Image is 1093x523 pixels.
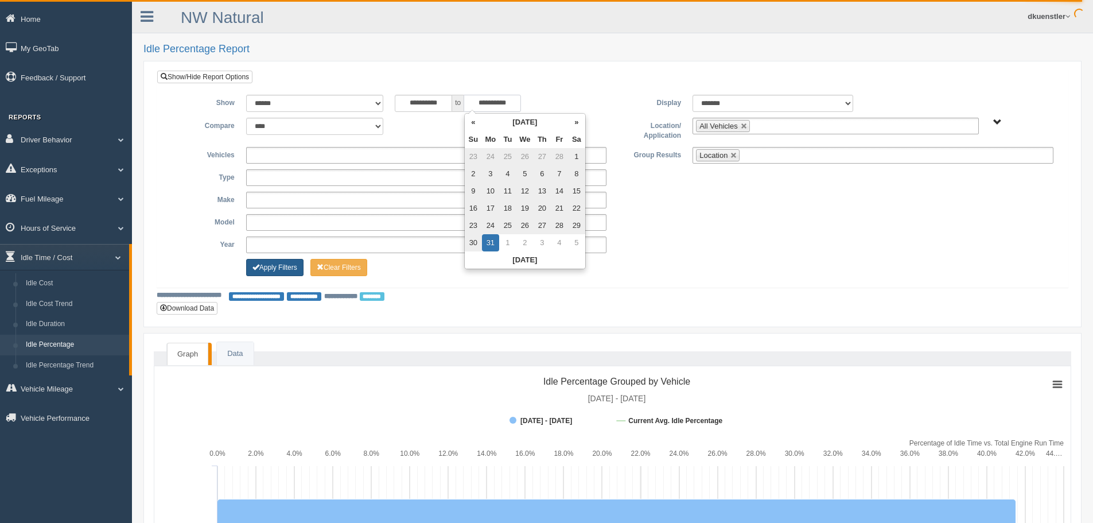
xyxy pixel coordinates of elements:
span: to [452,95,464,112]
td: 21 [551,200,568,217]
tspan: 44.… [1046,450,1063,458]
label: Show [166,95,240,109]
td: 19 [516,200,534,217]
td: 27 [534,217,551,234]
text: 8.0% [364,450,380,458]
td: 2 [516,234,534,251]
td: 30 [465,234,482,251]
text: 2.0% [248,450,264,458]
td: 22 [568,200,585,217]
text: 34.0% [862,450,881,458]
td: 26 [516,217,534,234]
td: 23 [465,217,482,234]
a: Data [217,342,253,366]
text: 14.0% [477,450,496,458]
td: 8 [568,165,585,183]
text: 42.0% [1016,450,1035,458]
td: 11 [499,183,516,200]
td: 27 [534,148,551,165]
text: 4.0% [286,450,302,458]
text: 22.0% [631,450,650,458]
a: Graph [167,343,208,366]
td: 4 [499,165,516,183]
button: Change Filter Options [246,259,304,276]
td: 28 [551,217,568,234]
td: 13 [534,183,551,200]
tspan: [DATE] - [DATE] [520,417,572,425]
td: 5 [568,234,585,251]
td: 24 [482,217,499,234]
h2: Idle Percentage Report [143,44,1082,55]
td: 6 [534,165,551,183]
label: Type [166,169,240,183]
td: 18 [499,200,516,217]
span: All Vehicles [699,122,737,130]
td: 3 [534,234,551,251]
text: 30.0% [785,450,804,458]
text: 20.0% [592,450,612,458]
text: 24.0% [670,450,689,458]
label: Display [612,95,687,109]
td: 12 [516,183,534,200]
text: 38.0% [939,450,958,458]
td: 5 [516,165,534,183]
td: 29 [568,217,585,234]
text: 0.0% [209,450,225,458]
label: Compare [166,118,240,131]
td: 26 [516,148,534,165]
label: Make [166,192,240,206]
td: 31 [482,234,499,251]
th: Tu [499,131,516,148]
td: 17 [482,200,499,217]
label: Location/ Application [612,118,687,141]
td: 2 [465,165,482,183]
tspan: Idle Percentage Grouped by Vehicle [543,377,690,386]
text: 16.0% [515,450,535,458]
th: « [465,114,482,131]
tspan: [DATE] - [DATE] [588,394,646,403]
th: » [568,114,585,131]
th: We [516,131,534,148]
text: 28.0% [746,450,766,458]
text: 32.0% [823,450,843,458]
text: 26.0% [708,450,728,458]
text: 40.0% [977,450,997,458]
td: 20 [534,200,551,217]
td: 4 [551,234,568,251]
text: 36.0% [900,450,920,458]
th: Fr [551,131,568,148]
td: 1 [568,148,585,165]
td: 7 [551,165,568,183]
a: NW Natural [181,9,264,26]
td: 25 [499,217,516,234]
th: [DATE] [482,114,568,131]
td: 16 [465,200,482,217]
a: Show/Hide Report Options [157,71,252,83]
button: Change Filter Options [310,259,367,276]
a: Idle Percentage [21,335,129,355]
text: 10.0% [400,450,419,458]
a: Idle Cost [21,273,129,294]
td: 1 [499,234,516,251]
th: Sa [568,131,585,148]
td: 10 [482,183,499,200]
th: Th [534,131,551,148]
label: Group Results [612,147,687,161]
td: 14 [551,183,568,200]
td: 25 [499,148,516,165]
td: 23 [465,148,482,165]
th: Su [465,131,482,148]
th: [DATE] [465,251,585,269]
a: Idle Percentage Trend [21,355,129,376]
text: 6.0% [325,450,341,458]
tspan: Percentage of Idle Time vs. Total Engine Run Time [909,439,1064,447]
text: 18.0% [554,450,573,458]
a: Idle Duration [21,314,129,335]
td: 24 [482,148,499,165]
th: Mo [482,131,499,148]
label: Year [166,237,240,250]
span: Location [699,151,728,160]
label: Model [166,214,240,228]
button: Download Data [157,302,217,315]
text: 12.0% [438,450,458,458]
